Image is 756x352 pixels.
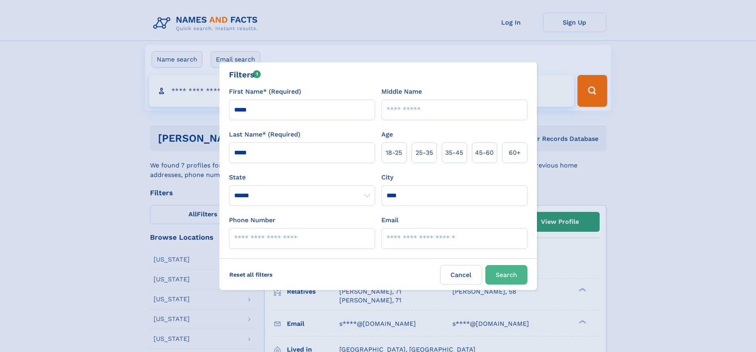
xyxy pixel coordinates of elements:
[229,215,275,225] label: Phone Number
[381,215,398,225] label: Email
[416,148,433,158] span: 25‑35
[475,148,494,158] span: 45‑60
[386,148,402,158] span: 18‑25
[485,265,527,285] button: Search
[445,148,463,158] span: 35‑45
[229,87,301,96] label: First Name* (Required)
[440,265,482,285] label: Cancel
[381,173,393,182] label: City
[381,130,393,139] label: Age
[229,173,375,182] label: State
[381,87,422,96] label: Middle Name
[509,148,521,158] span: 60+
[224,265,278,284] label: Reset all filters
[229,69,261,81] div: Filters
[229,130,300,139] label: Last Name* (Required)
